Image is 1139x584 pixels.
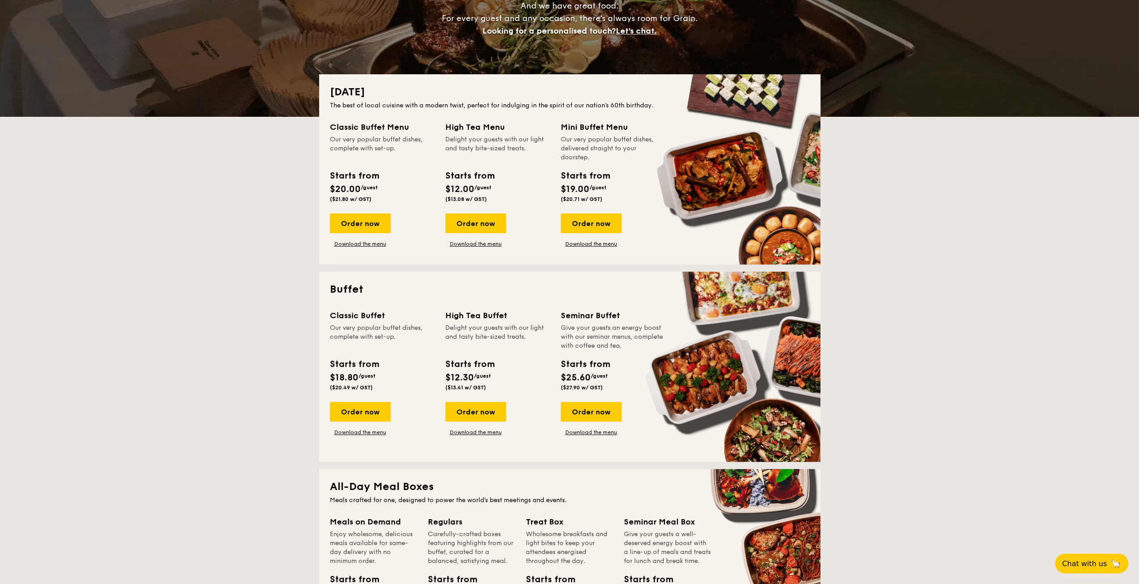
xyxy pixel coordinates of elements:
[561,309,665,322] div: Seminar Buffet
[616,26,657,36] span: Let's chat.
[330,530,417,566] div: Enjoy wholesome, delicious meals available for same-day delivery with no minimum order.
[445,169,494,183] div: Starts from
[561,196,602,202] span: ($20.71 w/ GST)
[330,324,435,350] div: Our very popular buffet dishes, complete with set-up.
[442,1,698,36] span: And we have great food. For every guest and any occasion, there’s always room for Grain.
[428,530,515,566] div: Carefully-crafted boxes featuring highlights from our buffet, curated for a balanced, satisfying ...
[330,516,417,528] div: Meals on Demand
[561,358,610,371] div: Starts from
[330,496,810,505] div: Meals crafted for one, designed to power the world's best meetings and events.
[330,184,361,195] span: $20.00
[445,135,550,162] div: Delight your guests with our light and tasty bite-sized treats.
[1062,559,1107,568] span: Chat with us
[482,26,616,36] span: Looking for a personalised touch?
[445,240,506,247] a: Download the menu
[330,169,379,183] div: Starts from
[330,429,391,436] a: Download the menu
[561,135,665,162] div: Our very popular buffet dishes, delivered straight to your doorstep.
[526,516,613,528] div: Treat Box
[330,402,391,422] div: Order now
[561,240,622,247] a: Download the menu
[330,384,373,391] span: ($20.49 w/ GST)
[330,101,810,110] div: The best of local cuisine with a modern twist, perfect for indulging in the spirit of our nation’...
[445,309,550,322] div: High Tea Buffet
[561,169,610,183] div: Starts from
[624,530,711,566] div: Give your guests a well-deserved energy boost with a line-up of meals and treats for lunch and br...
[330,309,435,322] div: Classic Buffet
[330,282,810,297] h2: Buffet
[561,372,591,383] span: $25.60
[445,196,487,202] span: ($13.08 w/ GST)
[330,480,810,494] h2: All-Day Meal Boxes
[445,358,494,371] div: Starts from
[428,516,515,528] div: Regulars
[445,402,506,422] div: Order now
[445,324,550,350] div: Delight your guests with our light and tasty bite-sized treats.
[561,184,589,195] span: $19.00
[330,213,391,233] div: Order now
[589,184,606,191] span: /guest
[445,372,474,383] span: $12.30
[330,135,435,162] div: Our very popular buffet dishes, complete with set-up.
[1055,554,1128,573] button: Chat with us🦙
[561,429,622,436] a: Download the menu
[445,121,550,133] div: High Tea Menu
[1110,558,1121,569] span: 🦙
[561,213,622,233] div: Order now
[361,184,378,191] span: /guest
[330,85,810,99] h2: [DATE]
[445,213,506,233] div: Order now
[330,372,358,383] span: $18.80
[358,373,375,379] span: /guest
[526,530,613,566] div: Wholesome breakfasts and light bites to keep your attendees energised throughout the day.
[330,121,435,133] div: Classic Buffet Menu
[445,184,474,195] span: $12.00
[624,516,711,528] div: Seminar Meal Box
[591,373,608,379] span: /guest
[474,184,491,191] span: /guest
[561,384,603,391] span: ($27.90 w/ GST)
[330,240,391,247] a: Download the menu
[330,358,379,371] div: Starts from
[561,121,665,133] div: Mini Buffet Menu
[445,429,506,436] a: Download the menu
[474,373,491,379] span: /guest
[561,402,622,422] div: Order now
[330,196,371,202] span: ($21.80 w/ GST)
[445,384,486,391] span: ($13.41 w/ GST)
[561,324,665,350] div: Give your guests an energy boost with our seminar menus, complete with coffee and tea.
